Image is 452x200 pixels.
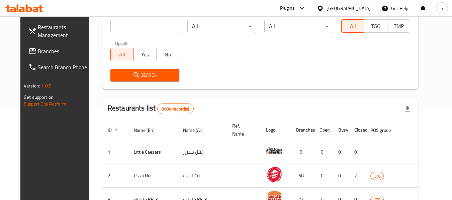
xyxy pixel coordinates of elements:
[390,21,408,31] span: TMP
[38,63,91,71] span: Search Branch Phone
[266,166,283,183] img: Pizza Hut
[183,126,211,134] span: Name (Ar)
[187,20,256,33] div: All
[159,50,177,59] span: No
[178,140,227,164] td: ليتل سيزرز
[110,48,133,61] button: All
[24,81,40,90] span: Version:
[128,140,178,164] td: Little Caesars
[441,5,443,12] span: a
[133,48,156,61] button: Yes
[108,126,120,134] span: ID
[128,164,178,188] td: Pizza Hut
[134,126,163,134] span: Name (En)
[333,164,349,188] td: 0
[291,164,314,188] td: 68
[399,101,416,117] div: Export file
[23,19,96,43] a: Restaurants Management
[314,120,333,140] th: Open
[314,140,333,164] td: 0
[349,140,365,164] td: 0
[24,93,55,102] span: Get support on:
[102,164,128,188] td: 2
[371,172,383,180] span: KFG
[327,5,371,12] div: [GEOGRAPHIC_DATA]
[38,23,91,39] span: Restaurants Management
[41,81,52,90] span: 1.0.0
[314,164,333,188] td: 0
[23,59,96,75] a: Search Branch Phone
[116,71,174,79] span: Search
[23,43,96,59] a: Branches
[158,106,193,112] span: 9894 record(s)
[38,47,91,55] span: Branches
[341,19,364,33] button: All
[333,120,349,140] th: Busy
[291,140,314,164] td: 6
[110,69,179,81] button: Search
[178,164,227,188] td: بيتزا هت
[364,19,387,33] button: TGO
[367,21,384,31] span: TGO
[349,120,365,140] th: Closed
[102,140,128,164] td: 1
[136,50,154,59] span: Yes
[115,41,127,46] label: Upsell
[346,13,363,17] label: Delivery
[261,120,291,140] th: Logo
[156,48,179,61] button: No
[157,104,193,114] div: Total records count
[113,50,131,59] span: All
[110,20,179,33] input: Search for restaurant name or ID..
[370,126,399,134] span: POS group
[24,99,66,108] a: Support.OpsPlatform
[264,20,333,33] div: All
[291,120,314,140] th: Branches
[387,19,410,33] button: TMP
[266,142,283,159] img: Little Caesars
[232,122,253,138] span: Ref. Name
[280,4,295,12] div: Plugins
[344,21,362,31] span: All
[108,103,194,114] h2: Restaurants list
[333,140,349,164] td: 0
[349,164,365,188] td: 2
